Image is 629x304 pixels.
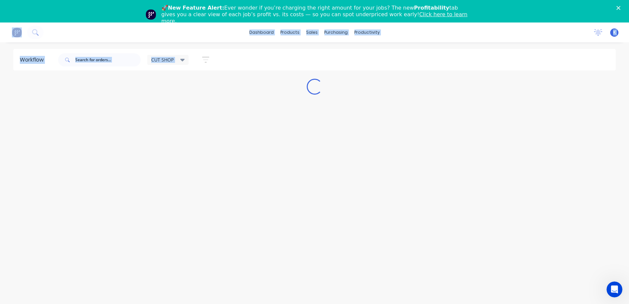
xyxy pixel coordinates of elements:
div: products [277,27,303,37]
b: Profitability [414,5,449,11]
iframe: Intercom live chat [607,282,622,297]
span: CUT SHOP [151,56,174,63]
div: productivity [351,27,383,37]
a: Click here to learn more. [161,11,468,24]
div: 🚀 Ever wonder if you’re charging the right amount for your jobs? The new tab gives you a clear vi... [161,5,473,24]
input: Search for orders... [75,53,141,66]
div: purchasing [321,27,351,37]
b: New Feature Alert: [168,5,225,11]
a: dashboard [246,27,277,37]
div: sales [303,27,321,37]
span: K [613,29,616,35]
div: Workflow [20,56,47,64]
img: Factory [12,27,22,37]
div: Close [616,6,623,10]
img: Profile image for Team [146,9,156,20]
